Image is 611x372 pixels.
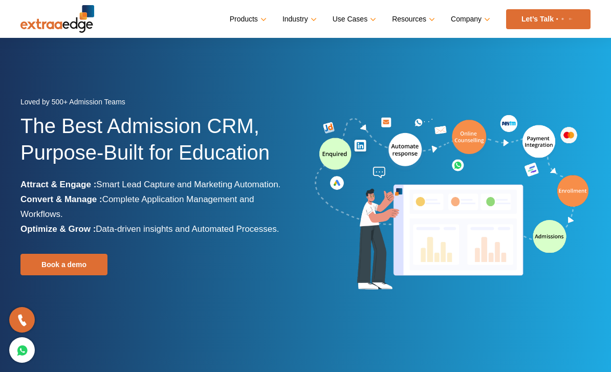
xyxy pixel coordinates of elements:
[20,254,107,275] a: Book a demo
[20,180,96,189] b: Attract & Engage :
[20,194,254,219] span: Complete Application Management and Workflows.
[506,9,591,29] a: Let’s Talk
[20,95,298,113] div: Loved by 500+ Admission Teams
[96,224,279,234] span: Data-driven insights and Automated Processes.
[282,12,315,27] a: Industry
[20,113,298,177] h1: The Best Admission CRM, Purpose-Built for Education
[96,180,280,189] span: Smart Lead Capture and Marketing Automation.
[392,12,433,27] a: Resources
[230,12,265,27] a: Products
[451,12,488,27] a: Company
[313,113,591,294] img: admission-software-home-page-header
[20,224,96,234] b: Optimize & Grow :
[20,194,102,204] b: Convert & Manage :
[333,12,374,27] a: Use Cases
